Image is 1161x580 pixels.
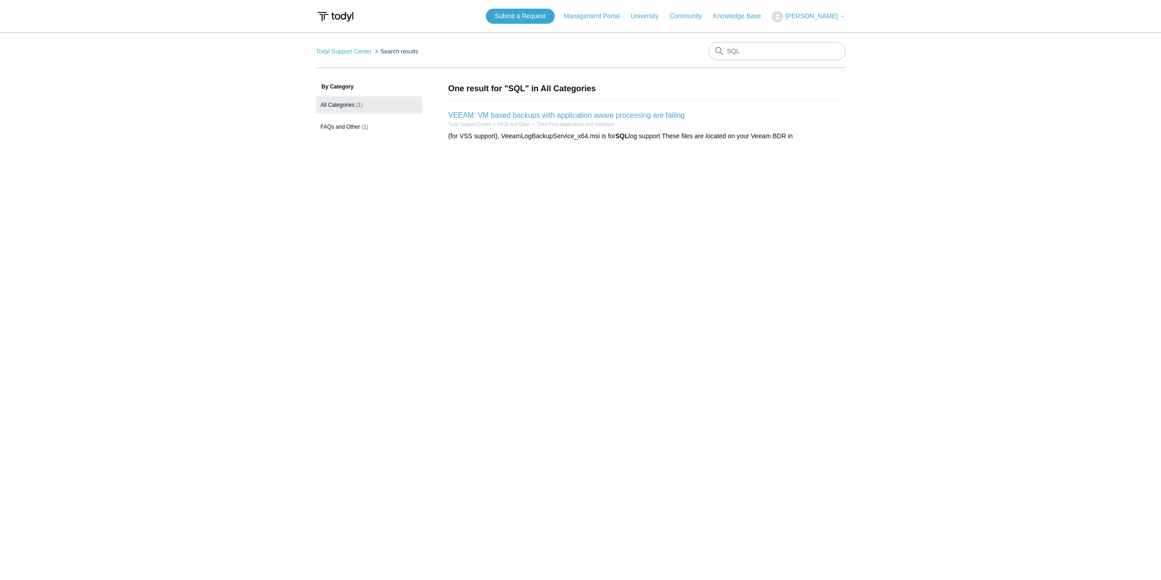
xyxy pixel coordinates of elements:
[316,83,422,91] h3: By Category
[316,8,355,25] img: Todyl Support Center Help Center home page
[321,124,360,130] span: FAQs and Other
[486,9,555,24] a: Submit a Request
[448,121,491,128] li: Todyl Support Center
[316,118,422,136] a: FAQs and Other (1)
[316,48,374,55] li: Todyl Support Center
[316,48,372,55] a: Todyl Support Center
[373,48,418,55] li: Search results
[362,124,369,130] span: (1)
[630,11,667,21] a: University
[670,11,711,21] a: Community
[321,102,355,108] span: All Categories
[708,42,845,60] input: Search
[713,11,770,21] a: Knowledge Base
[531,121,614,128] li: Third Party Applications and Hardware
[497,122,530,127] a: FAQs and Other
[564,11,629,21] a: Management Portal
[448,131,845,141] div: (for VSS support), VeeamLogBackupService_x64.msi is for log support These files are located on yo...
[785,12,838,20] span: [PERSON_NAME]
[536,122,614,127] a: Third Party Applications and Hardware
[448,83,845,95] h1: One result for "SQL" in All Categories
[448,122,491,127] a: Todyl Support Center
[448,111,685,119] a: VEEAM: VM based backups with application aware processing are failing
[356,102,363,108] span: (1)
[491,121,530,128] li: FAQs and Other
[316,96,422,114] a: All Categories (1)
[615,132,629,140] em: SQL
[772,11,845,22] button: [PERSON_NAME]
